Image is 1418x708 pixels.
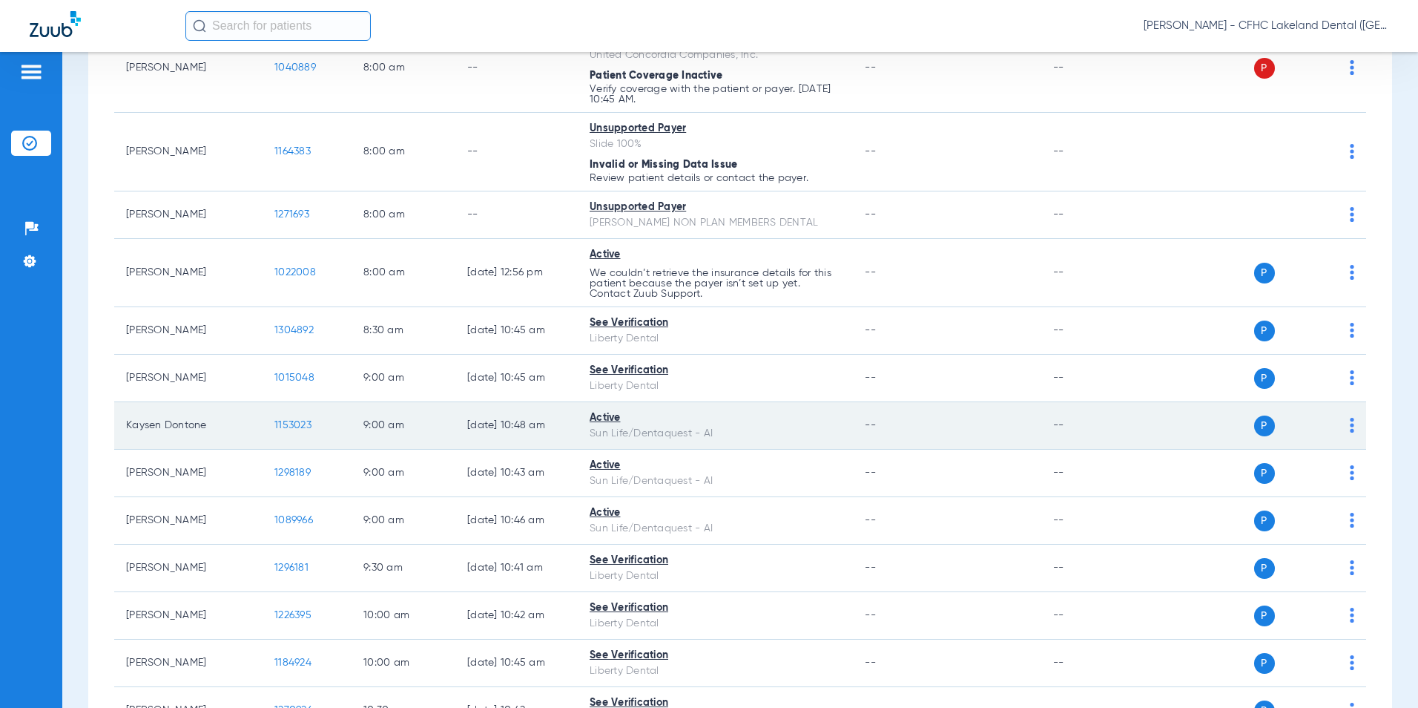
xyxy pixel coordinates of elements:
span: -- [865,420,876,430]
div: See Verification [590,363,841,378]
td: 8:30 AM [352,307,455,355]
img: x.svg [1316,655,1331,670]
span: 1089966 [274,515,313,525]
td: 9:00 AM [352,497,455,545]
td: -- [1041,640,1141,687]
span: -- [865,325,876,335]
div: Unsupported Payer [590,200,841,215]
td: [PERSON_NAME] [114,355,263,402]
div: See Verification [590,553,841,568]
span: P [1254,606,1275,626]
img: x.svg [1316,513,1331,528]
td: -- [1041,239,1141,307]
div: Liberty Dental [590,568,841,584]
td: -- [1041,307,1141,355]
span: P [1254,463,1275,484]
td: [DATE] 10:45 AM [455,640,578,687]
div: Liberty Dental [590,663,841,679]
td: 9:30 AM [352,545,455,592]
td: [DATE] 10:45 AM [455,307,578,355]
img: group-dot-blue.svg [1350,418,1354,433]
span: 1184924 [274,658,311,668]
img: x.svg [1316,144,1331,159]
span: P [1254,653,1275,674]
td: [PERSON_NAME] [114,191,263,239]
td: 9:00 AM [352,355,455,402]
td: -- [455,113,578,191]
td: -- [1041,113,1141,191]
td: 10:00 AM [352,640,455,687]
span: P [1254,58,1275,79]
div: Liberty Dental [590,331,841,347]
iframe: Chat Widget [1344,637,1418,708]
span: P [1254,263,1275,283]
p: Review patient details or contact the payer. [590,173,841,183]
div: Liberty Dental [590,378,841,394]
td: 9:00 AM [352,450,455,497]
td: -- [1041,497,1141,545]
img: group-dot-blue.svg [1350,513,1354,528]
span: -- [865,468,876,478]
div: Active [590,247,841,263]
img: x.svg [1316,323,1331,338]
td: [PERSON_NAME] [114,239,263,307]
span: P [1254,321,1275,341]
td: [PERSON_NAME] [114,592,263,640]
p: Verify coverage with the patient or payer. [DATE] 10:45 AM. [590,84,841,105]
span: 1271693 [274,209,309,220]
span: 1304892 [274,325,314,335]
td: -- [1041,545,1141,592]
div: Active [590,410,841,426]
td: -- [1041,191,1141,239]
span: -- [865,146,876,157]
span: 1296181 [274,563,309,573]
td: -- [1041,592,1141,640]
span: 1040889 [274,62,316,73]
img: x.svg [1316,560,1331,575]
img: group-dot-blue.svg [1350,608,1354,623]
span: -- [865,62,876,73]
img: group-dot-blue.svg [1350,560,1354,575]
img: hamburger-icon [19,63,43,81]
span: P [1254,511,1275,531]
span: -- [865,563,876,573]
td: -- [455,191,578,239]
td: -- [1041,355,1141,402]
img: group-dot-blue.svg [1350,465,1354,480]
td: [DATE] 10:43 AM [455,450,578,497]
span: 1226395 [274,610,311,620]
img: x.svg [1316,60,1331,75]
img: Zuub Logo [30,11,81,37]
img: group-dot-blue.svg [1350,144,1354,159]
span: -- [865,373,876,383]
div: Sun Life/Dentaquest - AI [590,426,841,442]
p: We couldn’t retrieve the insurance details for this patient because the payer isn’t set up yet. C... [590,268,841,299]
img: x.svg [1316,207,1331,222]
div: United Concordia Companies, Inc. [590,47,841,63]
input: Search for patients [185,11,371,41]
span: 1022008 [274,267,316,278]
span: P [1254,558,1275,579]
td: -- [455,24,578,113]
div: See Verification [590,600,841,616]
td: Kaysen Dontone [114,402,263,450]
td: 9:00 AM [352,402,455,450]
img: x.svg [1316,608,1331,623]
span: 1164383 [274,146,311,157]
div: See Verification [590,315,841,331]
td: 8:00 AM [352,24,455,113]
td: -- [1041,24,1141,113]
div: Unsupported Payer [590,121,841,137]
td: 10:00 AM [352,592,455,640]
img: group-dot-blue.svg [1350,370,1354,385]
span: -- [865,658,876,668]
td: [DATE] 10:41 AM [455,545,578,592]
td: [DATE] 10:46 AM [455,497,578,545]
span: 1153023 [274,420,311,430]
div: Active [590,505,841,521]
span: P [1254,416,1275,436]
td: [PERSON_NAME] [114,24,263,113]
span: 1298189 [274,468,311,478]
div: See Verification [590,648,841,663]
